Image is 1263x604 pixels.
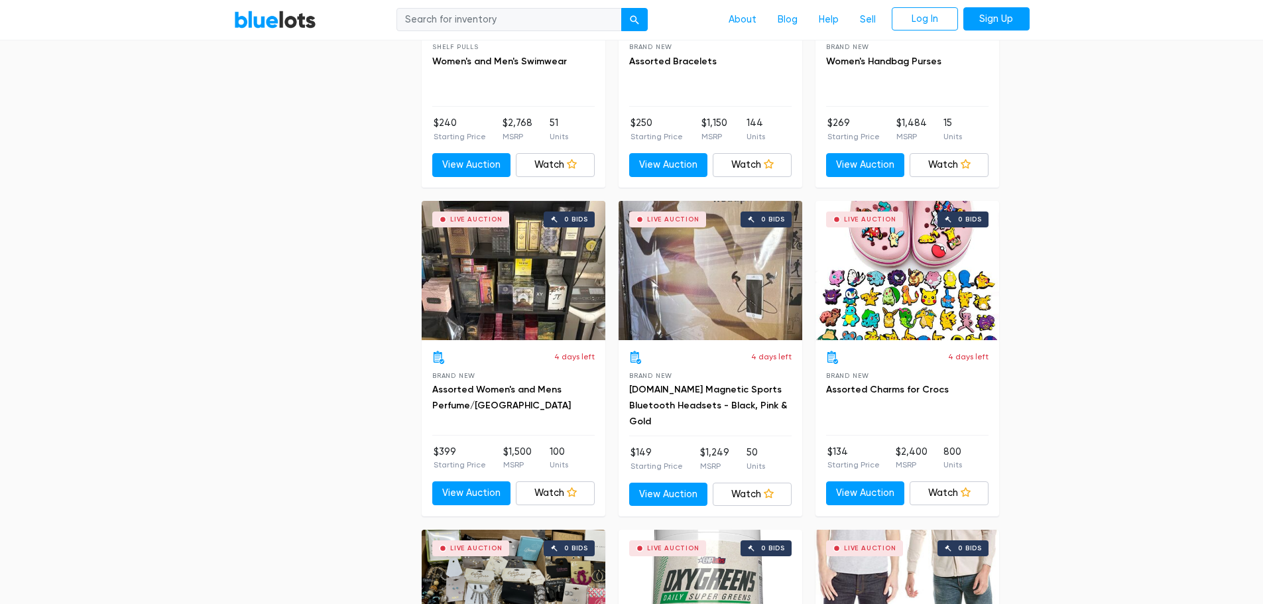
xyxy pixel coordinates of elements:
[631,460,683,472] p: Starting Price
[629,56,717,67] a: Assorted Bracelets
[629,384,787,427] a: [DOMAIN_NAME] Magnetic Sports Bluetooth Headsets - Black, Pink & Gold
[849,7,886,32] a: Sell
[516,153,595,177] a: Watch
[432,384,571,411] a: Assorted Women's and Mens Perfume/[GEOGRAPHIC_DATA]
[550,131,568,143] p: Units
[747,131,765,143] p: Units
[943,445,962,471] li: 800
[943,459,962,471] p: Units
[958,545,982,552] div: 0 bids
[619,201,802,340] a: Live Auction 0 bids
[761,545,785,552] div: 0 bids
[422,201,605,340] a: Live Auction 0 bids
[713,483,792,507] a: Watch
[943,116,962,143] li: 15
[564,216,588,223] div: 0 bids
[701,131,727,143] p: MSRP
[910,481,989,505] a: Watch
[761,216,785,223] div: 0 bids
[629,372,672,379] span: Brand New
[503,459,532,471] p: MSRP
[550,445,568,471] li: 100
[432,56,567,67] a: Women's and Men's Swimwear
[827,116,880,143] li: $269
[647,216,699,223] div: Live Auction
[896,459,928,471] p: MSRP
[844,545,896,552] div: Live Auction
[751,351,792,363] p: 4 days left
[450,545,503,552] div: Live Auction
[396,8,622,32] input: Search for inventory
[948,351,989,363] p: 4 days left
[700,460,729,472] p: MSRP
[631,446,683,472] li: $149
[827,131,880,143] p: Starting Price
[892,7,958,31] a: Log In
[434,445,486,471] li: $399
[713,153,792,177] a: Watch
[434,459,486,471] p: Starting Price
[234,10,316,29] a: BlueLots
[767,7,808,32] a: Blog
[910,153,989,177] a: Watch
[826,153,905,177] a: View Auction
[896,445,928,471] li: $2,400
[432,481,511,505] a: View Auction
[631,116,683,143] li: $250
[432,372,475,379] span: Brand New
[629,483,708,507] a: View Auction
[826,384,949,395] a: Assorted Charms for Crocs
[826,481,905,505] a: View Auction
[815,201,999,340] a: Live Auction 0 bids
[550,459,568,471] p: Units
[747,460,765,472] p: Units
[747,116,765,143] li: 144
[827,445,880,471] li: $134
[827,459,880,471] p: Starting Price
[701,116,727,143] li: $1,150
[434,116,486,143] li: $240
[564,545,588,552] div: 0 bids
[516,481,595,505] a: Watch
[629,153,708,177] a: View Auction
[554,351,595,363] p: 4 days left
[896,116,927,143] li: $1,484
[718,7,767,32] a: About
[631,131,683,143] p: Starting Price
[747,446,765,472] li: 50
[826,56,941,67] a: Women's Handbag Purses
[647,545,699,552] div: Live Auction
[503,131,532,143] p: MSRP
[700,446,729,472] li: $1,249
[896,131,927,143] p: MSRP
[943,131,962,143] p: Units
[503,445,532,471] li: $1,500
[432,43,479,50] span: Shelf Pulls
[826,372,869,379] span: Brand New
[450,216,503,223] div: Live Auction
[503,116,532,143] li: $2,768
[958,216,982,223] div: 0 bids
[826,43,869,50] span: Brand New
[432,153,511,177] a: View Auction
[808,7,849,32] a: Help
[434,131,486,143] p: Starting Price
[963,7,1030,31] a: Sign Up
[629,43,672,50] span: Brand New
[844,216,896,223] div: Live Auction
[550,116,568,143] li: 51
